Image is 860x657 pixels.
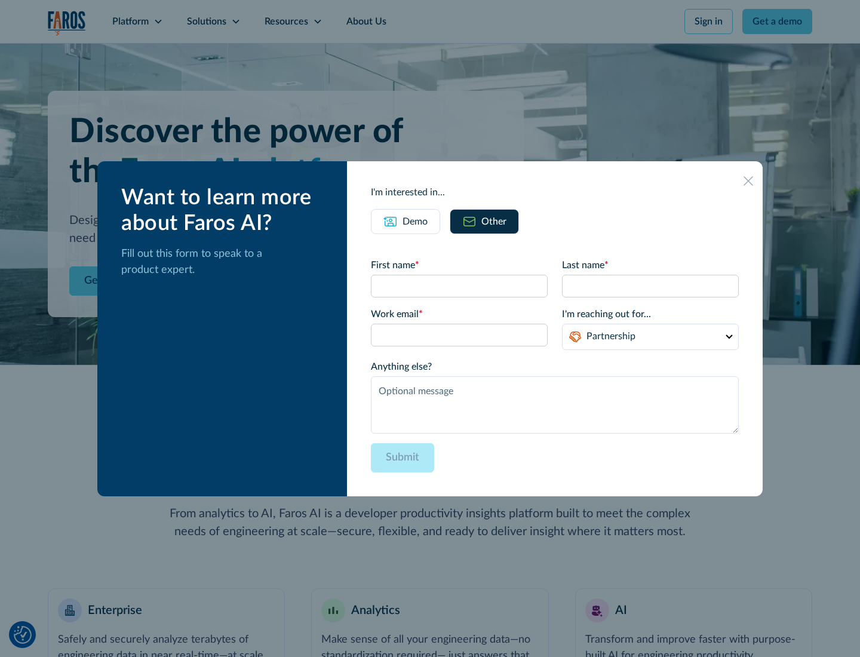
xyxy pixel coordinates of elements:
[371,443,434,472] input: Submit
[121,185,328,237] div: Want to learn more about Faros AI?
[481,214,506,229] div: Other
[403,214,428,229] div: Demo
[371,360,739,374] label: Anything else?
[371,258,548,272] label: First name
[121,246,328,278] p: Fill out this form to speak to a product expert.
[371,185,739,199] div: I'm interested in...
[371,307,548,321] label: Work email
[562,307,739,321] label: I'm reaching out for...
[371,258,739,472] form: Email Form
[562,258,739,272] label: Last name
